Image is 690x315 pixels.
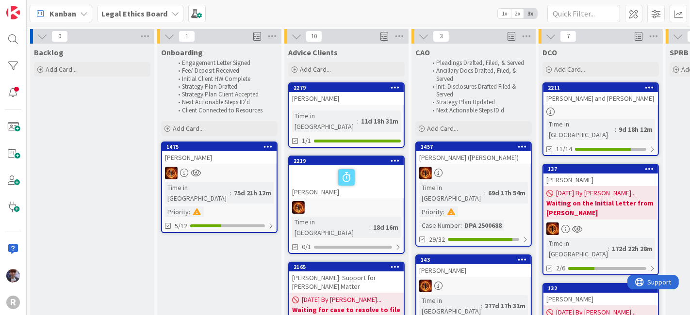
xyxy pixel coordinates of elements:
span: 2/6 [556,263,565,273]
div: [PERSON_NAME] [543,173,658,186]
img: TR [419,167,432,179]
div: 143 [421,256,531,263]
div: 2211[PERSON_NAME] and [PERSON_NAME] [543,83,658,105]
img: TR [165,167,178,179]
div: TR [289,201,404,214]
div: 132[PERSON_NAME] [543,284,658,305]
span: : [369,222,371,233]
div: TR [416,167,531,179]
div: 2211 [548,84,658,91]
div: 132 [548,285,658,292]
span: 1x [498,9,511,18]
div: 143 [416,255,531,264]
div: [PERSON_NAME] [289,165,404,198]
span: 1/1 [302,136,311,146]
span: 7 [560,31,576,42]
span: Add Card... [427,124,458,133]
span: : [189,206,190,217]
div: Time in [GEOGRAPHIC_DATA] [546,238,608,259]
span: Add Card... [300,65,331,74]
span: [DATE] By [PERSON_NAME]... [556,188,636,198]
div: 1475 [162,142,277,151]
b: Legal Ethics Board [101,9,167,18]
span: : [443,206,444,217]
span: 11/14 [556,144,572,154]
li: Engagement Letter Signed [173,59,276,67]
div: [PERSON_NAME] [416,264,531,277]
div: 137 [548,166,658,173]
b: Waiting on the Initial Letter from [PERSON_NAME] [546,198,655,218]
li: Initial Client HW Complete [173,75,276,83]
img: TR [546,222,559,235]
div: 18d 16m [371,222,401,233]
input: Quick Filter... [547,5,620,22]
span: 5/12 [175,221,187,231]
span: : [615,124,616,135]
div: Time in [GEOGRAPHIC_DATA] [292,217,369,238]
div: 2165[PERSON_NAME]: Support for [PERSON_NAME] Matter [289,263,404,293]
div: 2219[PERSON_NAME] [289,157,404,198]
div: 1475 [166,143,277,150]
span: SPRB [670,47,689,57]
div: 132 [543,284,658,293]
span: : [230,188,231,198]
div: [PERSON_NAME] ([PERSON_NAME]) [416,151,531,164]
li: Strategy Plan Client Accepted [173,91,276,98]
span: DCO [542,47,557,57]
li: Next Actionable Steps ID'd [427,107,530,114]
div: 2279 [289,83,404,92]
li: Next Actionable Steps ID'd [173,98,276,106]
span: Support [20,1,44,13]
div: [PERSON_NAME] [162,151,277,164]
span: 2x [511,9,524,18]
img: Visit kanbanzone.com [6,6,20,19]
img: TR [419,280,432,292]
div: R [6,296,20,309]
a: 2279[PERSON_NAME]Time in [GEOGRAPHIC_DATA]:11d 18h 31m1/1 [288,82,405,148]
div: Time in [GEOGRAPHIC_DATA] [165,182,230,204]
span: : [484,188,486,198]
span: Add Card... [46,65,77,74]
div: 277d 17h 31m [482,300,528,311]
span: [DATE] By [PERSON_NAME]... [302,295,381,305]
div: 137[PERSON_NAME] [543,165,658,186]
div: 2165 [294,264,404,270]
div: [PERSON_NAME] [543,293,658,305]
a: 2219[PERSON_NAME]TRTime in [GEOGRAPHIC_DATA]:18d 16m0/1 [288,156,405,254]
span: 1 [179,31,195,42]
div: 1457 [421,143,531,150]
a: 2211[PERSON_NAME] and [PERSON_NAME]Time in [GEOGRAPHIC_DATA]:9d 18h 12m11/14 [542,82,659,156]
div: Time in [GEOGRAPHIC_DATA] [546,119,615,140]
span: Backlog [34,47,64,57]
span: : [481,300,482,311]
img: TR [292,201,305,214]
a: 137[PERSON_NAME][DATE] By [PERSON_NAME]...Waiting on the Initial Letter from [PERSON_NAME]TRTime ... [542,164,659,275]
span: Advice Clients [288,47,338,57]
a: 1475[PERSON_NAME]TRTime in [GEOGRAPHIC_DATA]:75d 21h 12mPriority:5/12 [161,142,278,233]
div: 2211 [543,83,658,92]
span: 29/32 [429,235,445,245]
li: Client Connected to Resources [173,107,276,114]
li: Strategy Plan Updated [427,98,530,106]
div: Time in [GEOGRAPHIC_DATA] [292,110,357,132]
span: Add Card... [554,65,585,74]
div: Priority [165,206,189,217]
div: 11d 18h 31m [359,116,401,126]
div: Priority [419,206,443,217]
li: Fee/ Deposit Received [173,67,276,75]
span: 0 [51,31,68,42]
div: [PERSON_NAME] and [PERSON_NAME] [543,92,658,105]
div: TR [162,167,277,179]
span: 10 [306,31,322,42]
span: : [460,220,462,231]
li: Pleadings Drafted, Filed, & Served [427,59,530,67]
div: 1475[PERSON_NAME] [162,142,277,164]
div: 1457[PERSON_NAME] ([PERSON_NAME]) [416,142,531,164]
span: : [608,243,609,254]
div: 172d 22h 28m [609,243,655,254]
div: TR [416,280,531,292]
div: 2165 [289,263,404,271]
div: 2279[PERSON_NAME] [289,83,404,105]
div: 2279 [294,84,404,91]
span: 3x [524,9,537,18]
